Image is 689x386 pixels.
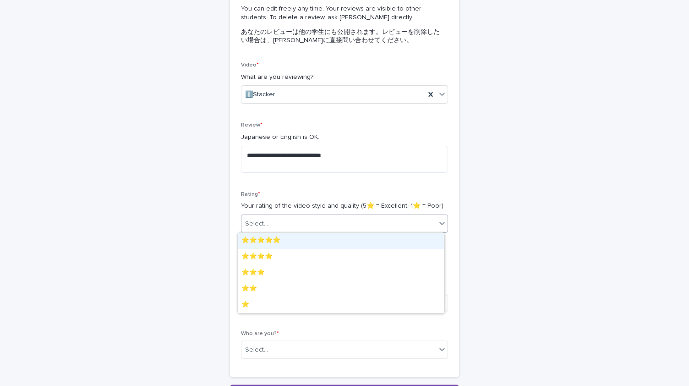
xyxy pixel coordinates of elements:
[241,132,448,142] p: Japanese or English is OK.
[238,265,444,281] div: ⭐️⭐️⭐️
[241,331,279,336] span: Who are you?
[245,219,268,229] div: Select...
[241,72,448,82] p: What are you reviewing?
[245,90,275,99] span: ℹ️Stacker
[238,297,444,313] div: ⭐️
[241,122,262,128] span: Review
[238,233,444,249] div: ⭐️⭐️⭐️⭐️⭐️
[241,28,444,44] p: あなたのレビューは他の学生にも公開されます。レビューを削除したい場合は、[PERSON_NAME]に直接問い合わせてください。
[238,249,444,265] div: ⭐️⭐️⭐️⭐️
[241,192,260,197] span: Rating
[238,281,444,297] div: ⭐️⭐️
[241,201,448,211] p: Your rating of the video style and quality (5⭐️ = Excellent, 1⭐️ = Poor)
[241,62,259,68] span: Video
[245,345,268,355] div: Select...
[241,5,444,21] p: You can edit freely any time. Your reviews are visible to other students. To delete a review, ask...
